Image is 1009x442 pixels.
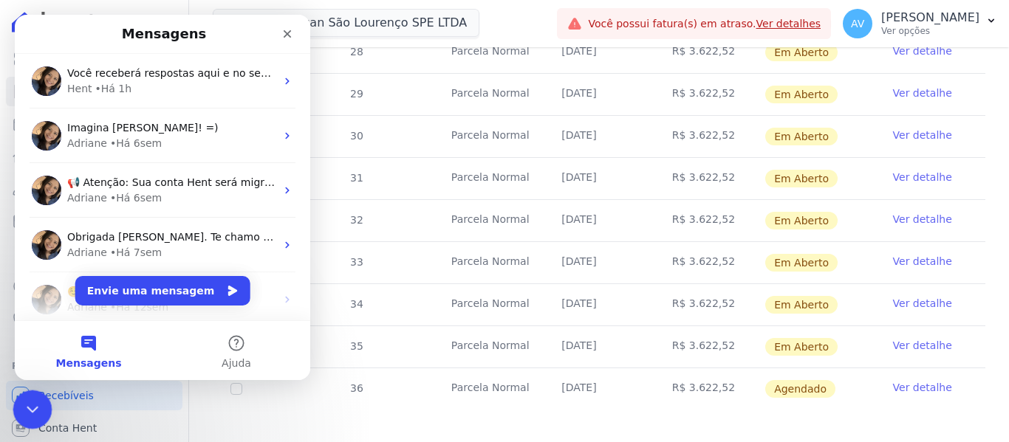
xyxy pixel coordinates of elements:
td: R$ 3.622,52 [654,368,765,410]
a: Contratos [6,77,182,106]
span: 35 [349,340,363,352]
span: AV [851,18,864,29]
td: Parcela Normal [434,242,544,283]
span: Agendado [765,380,835,398]
span: Em Aberto [765,338,838,356]
a: Crédito [6,272,182,301]
a: Ver detalhe [893,86,952,100]
span: Em Aberto [765,86,838,103]
div: Adriane [52,285,92,300]
img: Profile image for Adriane [17,161,47,190]
div: Hent [52,66,78,82]
a: Visão Geral [6,44,182,74]
span: 30 [349,130,363,142]
span: Em Aberto [765,296,838,314]
span: Recebíveis [38,388,94,403]
span: Ajuda [207,343,236,353]
button: AV [PERSON_NAME] Ver opções [831,3,1009,44]
a: Transferências [6,239,182,269]
td: [DATE] [544,242,654,283]
a: Parcelas [6,109,182,139]
td: R$ 3.622,52 [654,158,765,199]
span: Mensagens [41,343,107,353]
div: Adriane [52,121,92,137]
a: Ver detalhe [893,338,952,353]
td: R$ 3.622,52 [654,32,765,73]
td: Parcela Normal [434,74,544,115]
p: Ver opções [881,25,979,37]
td: Parcela Normal [434,326,544,367]
td: Parcela Normal [434,284,544,325]
input: default [230,383,242,395]
button: Ajuda [148,306,295,365]
td: Parcela Normal [434,32,544,73]
iframe: Intercom live chat [15,15,310,380]
span: Você receberá respostas aqui e no seu e-mail: ✉️ [PERSON_NAME][EMAIL_ADDRESS][DOMAIN_NAME] Nosso ... [52,52,889,64]
span: Em Aberto [765,44,838,61]
td: Parcela Normal [434,158,544,199]
td: [DATE] [544,158,654,199]
a: Ver detalhe [893,296,952,311]
td: [DATE] [544,74,654,115]
iframe: Intercom live chat [13,390,52,429]
a: Clientes [6,174,182,204]
span: Em Aberto [765,254,838,272]
td: R$ 3.622,52 [654,74,765,115]
span: ☺️😉 [52,271,76,283]
img: Profile image for Adriane [17,270,47,300]
span: 28 [349,46,363,58]
a: Ver detalhe [893,380,952,395]
td: R$ 3.622,52 [654,200,765,241]
span: 32 [349,214,363,226]
a: Ver detalhe [893,44,952,58]
td: R$ 3.622,52 [654,326,765,367]
a: Ver detalhe [893,254,952,269]
p: [PERSON_NAME] [881,10,979,25]
td: R$ 3.622,52 [654,284,765,325]
td: Parcela Normal [434,116,544,157]
a: Lotes [6,142,182,171]
button: Envie uma mensagem [61,261,236,291]
span: Você possui fatura(s) em atraso. [588,16,821,32]
td: Parcela Normal [434,200,544,241]
div: • Há 12sem [95,285,154,300]
span: 36 [349,382,363,394]
img: Profile image for Adriane [17,52,47,81]
div: • Há 1h [81,66,117,82]
td: [DATE] [544,200,654,241]
span: 29 [349,88,363,100]
span: Imagina [PERSON_NAME]! =) [52,107,204,119]
span: Conta Hent [38,421,97,435]
div: Plataformas [12,357,177,375]
td: [DATE] [544,32,654,73]
button: Agile Pavican São Lourenço SPE LTDA [213,9,479,37]
a: Ver detalhe [893,128,952,142]
a: Negativação [6,304,182,334]
span: Em Aberto [765,170,838,187]
td: [DATE] [544,284,654,325]
span: 33 [349,256,363,268]
div: Adriane [52,176,92,191]
td: [DATE] [544,116,654,157]
div: • Há 6sem [95,121,147,137]
td: [DATE] [544,368,654,410]
span: 31 [349,172,363,184]
a: Recebíveis [6,381,182,410]
td: [DATE] [544,326,654,367]
img: Profile image for Adriane [17,106,47,136]
a: Minha Carteira [6,207,182,236]
td: R$ 3.622,52 [654,116,765,157]
a: Ver detalhes [756,18,821,30]
span: 34 [349,298,363,310]
img: Profile image for Adriane [17,215,47,245]
a: Ver detalhe [893,212,952,227]
a: Ver detalhe [893,170,952,184]
span: Em Aberto [765,128,838,145]
td: R$ 3.622,52 [654,242,765,283]
div: Adriane [52,230,92,246]
td: Parcela Normal [434,368,544,410]
span: Em Aberto [765,212,838,229]
div: • Há 6sem [95,176,147,191]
